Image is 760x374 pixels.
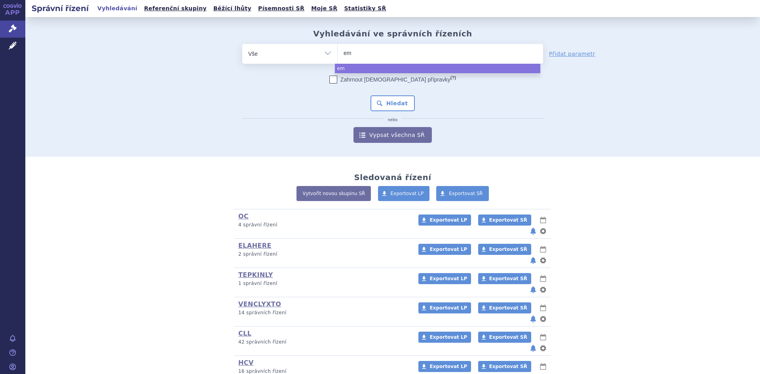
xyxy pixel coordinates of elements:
[370,95,415,111] button: Hledat
[429,305,467,311] span: Exportovat LP
[238,222,408,228] p: 4 správní řízení
[539,274,547,283] button: lhůty
[238,280,408,287] p: 1 správní řízení
[354,173,431,182] h2: Sledovaná řízení
[95,3,140,14] a: Vyhledávání
[529,256,537,265] button: notifikace
[478,273,531,284] a: Exportovat SŘ
[539,256,547,265] button: nastavení
[335,64,540,73] li: em
[529,226,537,236] button: notifikace
[142,3,209,14] a: Referenční skupiny
[529,344,537,353] button: notifikace
[238,251,408,258] p: 2 správní řízení
[256,3,307,14] a: Písemnosti SŘ
[238,213,249,220] a: OC
[436,186,489,201] a: Exportovat SŘ
[238,309,408,316] p: 14 správních řízení
[529,285,537,294] button: notifikace
[238,271,273,279] a: TEPKINLY
[529,314,537,324] button: notifikace
[429,276,467,281] span: Exportovat LP
[391,191,424,196] span: Exportovat LP
[418,244,471,255] a: Exportovat LP
[489,334,527,340] span: Exportovat SŘ
[489,276,527,281] span: Exportovat SŘ
[238,300,281,308] a: VENCLYXTO
[384,118,402,122] i: nebo
[342,3,388,14] a: Statistiky SŘ
[549,50,595,58] a: Přidat parametr
[539,314,547,324] button: nastavení
[539,226,547,236] button: nastavení
[418,361,471,372] a: Exportovat LP
[539,285,547,294] button: nastavení
[429,364,467,369] span: Exportovat LP
[429,217,467,223] span: Exportovat LP
[429,247,467,252] span: Exportovat LP
[418,302,471,313] a: Exportovat LP
[418,215,471,226] a: Exportovat LP
[478,361,531,372] a: Exportovat SŘ
[329,76,456,84] label: Zahrnout [DEMOGRAPHIC_DATA] přípravky
[313,29,472,38] h2: Vyhledávání ve správních řízeních
[418,273,471,284] a: Exportovat LP
[238,242,272,249] a: ELAHERE
[478,244,531,255] a: Exportovat SŘ
[539,332,547,342] button: lhůty
[489,217,527,223] span: Exportovat SŘ
[449,191,483,196] span: Exportovat SŘ
[25,3,95,14] h2: Správní řízení
[238,330,251,337] a: CLL
[489,364,527,369] span: Exportovat SŘ
[539,344,547,353] button: nastavení
[429,334,467,340] span: Exportovat LP
[489,305,527,311] span: Exportovat SŘ
[539,303,547,313] button: lhůty
[353,127,432,143] a: Vypsat všechna SŘ
[450,75,456,80] abbr: (?)
[238,359,254,366] a: HCV
[378,186,430,201] a: Exportovat LP
[478,215,531,226] a: Exportovat SŘ
[539,245,547,254] button: lhůty
[238,339,408,346] p: 42 správních řízení
[478,332,531,343] a: Exportovat SŘ
[539,215,547,225] button: lhůty
[489,247,527,252] span: Exportovat SŘ
[211,3,254,14] a: Běžící lhůty
[539,362,547,371] button: lhůty
[309,3,340,14] a: Moje SŘ
[418,332,471,343] a: Exportovat LP
[296,186,371,201] a: Vytvořit novou skupinu SŘ
[478,302,531,313] a: Exportovat SŘ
